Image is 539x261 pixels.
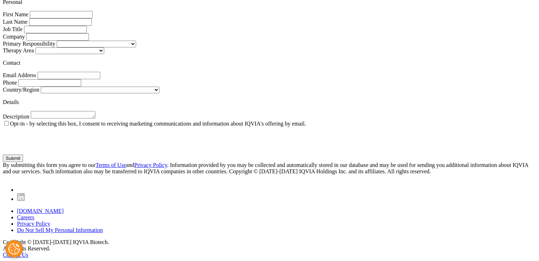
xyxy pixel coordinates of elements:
[3,162,536,175] div: By submitting this form you agree to our and . Information provided by you may be collected and a...
[134,162,167,168] a: Privacy Policy
[17,227,105,233] a: Do Not Sell My Personal Information
[3,19,28,25] label: Last Name
[17,221,50,227] a: Privacy Policy
[3,127,111,155] iframe: reCAPTCHA
[3,239,536,252] div: Copyright © [DATE]-[DATE] IQVIA Biotech. All Rights Reserved.
[3,252,28,258] a: Contact Us
[3,34,25,40] label: Company
[3,72,36,78] label: Email Address
[17,214,34,220] a: Careers
[3,114,29,120] label: Description
[3,47,34,53] label: Therapy Area
[3,60,536,66] p: Contact
[3,155,23,162] input: Submit
[3,99,536,105] p: Details
[3,26,23,32] label: Job Title
[3,11,28,17] label: First Name
[3,80,17,86] label: Phone
[3,41,55,47] label: Primary Responsibility
[3,121,306,127] label: Opt-in - by selecting this box, I consent to receiving marketing communications and information a...
[3,87,39,93] label: Country/Region
[4,121,9,126] input: Opt-in - by selecting this box, I consent to receiving marketing communications and information a...
[96,162,126,168] a: Terms of Use
[5,240,23,257] button: Cookies Settings
[17,208,64,214] a: [DOMAIN_NAME]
